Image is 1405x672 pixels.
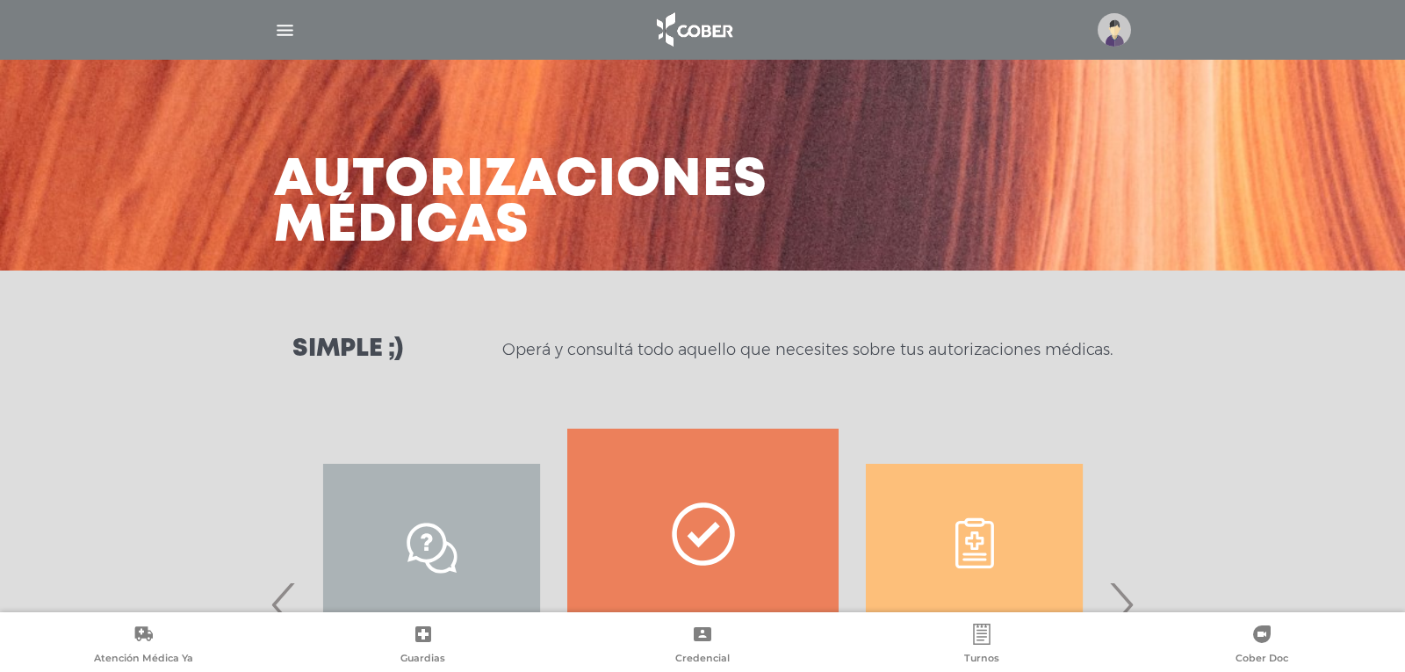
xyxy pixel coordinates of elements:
p: Operá y consultá todo aquello que necesites sobre tus autorizaciones médicas. [502,339,1113,360]
span: Atención Médica Ya [94,652,193,668]
a: Atención Médica Ya [4,624,283,668]
a: Cober Doc [1122,624,1401,668]
span: Guardias [400,652,445,668]
a: Credencial [563,624,842,668]
span: Turnos [964,652,999,668]
img: profile-placeholder.svg [1098,13,1131,47]
a: Turnos [842,624,1121,668]
img: logo_cober_home-white.png [647,9,739,51]
span: Cober Doc [1236,652,1288,668]
a: Guardias [283,624,562,668]
h3: Simple ;) [292,337,403,362]
h3: Autorizaciones médicas [274,158,767,249]
span: Credencial [675,652,730,668]
span: Previous [267,557,301,652]
span: Next [1104,557,1138,652]
img: Cober_menu-lines-white.svg [274,19,296,41]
